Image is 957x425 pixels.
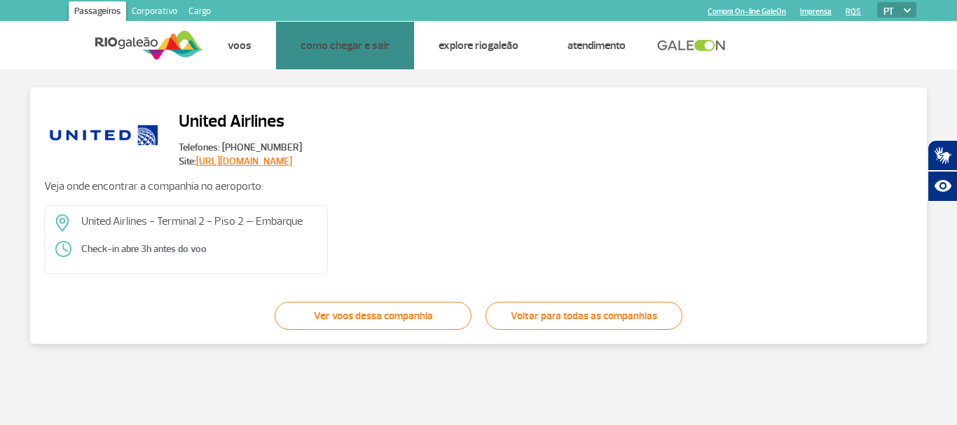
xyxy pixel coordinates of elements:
[928,140,957,171] button: Abrir tradutor de língua de sinais.
[44,102,165,169] img: United Airlines
[196,155,292,167] a: [URL][DOMAIN_NAME]
[81,214,317,229] p: United Airlines - Terminal 2 - Piso 2 – Embarque
[928,140,957,202] div: Plugin de acessibilidade da Hand Talk.
[179,102,302,141] h2: United Airlines
[44,179,913,194] p: Veja onde encontrar a companhia no aeroporto:
[928,171,957,202] button: Abrir recursos assistivos.
[179,155,302,169] span: Site:
[708,7,786,16] a: Compra On-line GaleOn
[275,302,471,330] a: Ver voos dessa companhia
[800,7,832,16] a: Imprensa
[81,242,207,256] span: Check-in abre 3h antes do voo
[126,1,183,24] a: Corporativo
[439,39,518,53] a: Explore RIOgaleão
[228,39,252,53] a: Voos
[846,7,861,16] a: RQS
[301,39,390,53] a: Como chegar e sair
[486,302,682,330] a: Voltar para todas as companhias
[179,141,302,155] span: Telefones: [PHONE_NUMBER]
[69,1,126,24] a: Passageiros
[567,39,626,53] a: Atendimento
[183,1,216,24] a: Cargo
